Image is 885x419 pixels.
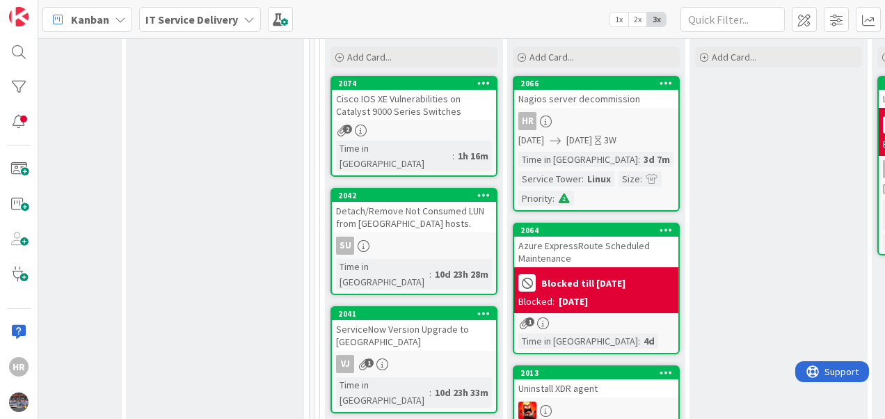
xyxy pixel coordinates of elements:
[619,171,640,187] div: Size
[640,333,658,349] div: 4d
[429,267,431,282] span: :
[452,148,454,164] span: :
[529,51,574,63] span: Add Card...
[514,379,678,397] div: Uninstall XDR agent
[332,355,496,373] div: VJ
[71,11,109,28] span: Kanban
[514,90,678,108] div: Nagios server decommission
[712,51,756,63] span: Add Card...
[338,309,496,319] div: 2041
[584,171,614,187] div: Linux
[640,152,673,167] div: 3d 7m
[518,294,555,309] div: Blocked:
[518,152,638,167] div: Time in [GEOGRAPHIC_DATA]
[638,152,640,167] span: :
[332,308,496,320] div: 2041
[9,357,29,377] div: HR
[609,13,628,26] span: 1x
[332,320,496,351] div: ServiceNow Version Upgrade to [GEOGRAPHIC_DATA]
[680,7,785,32] input: Quick Filter...
[628,13,647,26] span: 2x
[514,237,678,267] div: Azure ExpressRoute Scheduled Maintenance
[559,294,588,309] div: [DATE]
[640,171,642,187] span: :
[336,141,452,171] div: Time in [GEOGRAPHIC_DATA]
[514,112,678,130] div: HR
[552,191,555,206] span: :
[347,51,392,63] span: Add Card...
[336,259,429,290] div: Time in [GEOGRAPHIC_DATA]
[514,224,678,267] div: 2064Azure ExpressRoute Scheduled Maintenance
[518,171,582,187] div: Service Tower
[336,377,429,408] div: Time in [GEOGRAPHIC_DATA]
[431,267,492,282] div: 10d 23h 28m
[9,393,29,412] img: avatar
[332,202,496,232] div: Detach/Remove Not Consumed LUN from [GEOGRAPHIC_DATA] hosts.
[332,237,496,255] div: SU
[525,317,534,326] span: 1
[332,77,496,120] div: 2074Cisco IOS XE Vulnerabilities on Catalyst 9000 Series Switches
[520,79,678,88] div: 2066
[518,112,536,130] div: HR
[520,226,678,235] div: 2064
[514,77,678,108] div: 2066Nagios server decommission
[514,367,678,397] div: 2013Uninstall XDR agent
[518,333,638,349] div: Time in [GEOGRAPHIC_DATA]
[343,125,352,134] span: 2
[29,2,63,19] span: Support
[454,148,492,164] div: 1h 16m
[514,77,678,90] div: 2066
[647,13,666,26] span: 3x
[518,191,552,206] div: Priority
[336,355,354,373] div: VJ
[566,133,592,148] span: [DATE]
[514,224,678,237] div: 2064
[145,13,238,26] b: IT Service Delivery
[332,189,496,202] div: 2042
[541,278,625,288] b: Blocked till [DATE]
[9,7,29,26] img: Visit kanbanzone.com
[431,385,492,400] div: 10d 23h 33m
[638,333,640,349] span: :
[332,90,496,120] div: Cisco IOS XE Vulnerabilities on Catalyst 9000 Series Switches
[336,237,354,255] div: SU
[338,191,496,200] div: 2042
[332,308,496,351] div: 2041ServiceNow Version Upgrade to [GEOGRAPHIC_DATA]
[332,77,496,90] div: 2074
[582,171,584,187] span: :
[520,368,678,378] div: 2013
[604,133,616,148] div: 3W
[514,367,678,379] div: 2013
[365,358,374,367] span: 1
[429,385,431,400] span: :
[332,189,496,232] div: 2042Detach/Remove Not Consumed LUN from [GEOGRAPHIC_DATA] hosts.
[338,79,496,88] div: 2074
[518,133,544,148] span: [DATE]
